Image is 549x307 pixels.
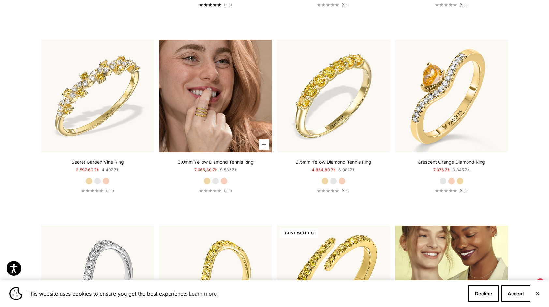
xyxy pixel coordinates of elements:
[296,159,371,165] a: 2.5mm Yellow Diamond Tennis Ring
[106,189,114,193] span: (5.0)
[178,159,254,165] a: 3.0mm Yellow Diamond Tennis Ring
[102,167,119,173] compare-at-price: 4.497 zł
[435,189,468,193] a: 5.0 out of 5.0 stars(5.0)
[342,189,350,193] span: (5.0)
[280,228,318,238] span: BEST SELLER
[312,167,336,173] sale-price: 4.864,80 zł
[317,3,350,7] a: 5.0 out of 5.0 stars(5.0)
[199,3,232,7] a: 5.0 out of 5.0 stars(5.0)
[338,167,355,173] compare-at-price: 6.081 zł
[317,189,350,193] a: 5.0 out of 5.0 stars(5.0)
[224,3,232,7] span: (5.0)
[194,167,217,173] sale-price: 7.665,60 zł
[433,167,450,173] sale-price: 7.076 zł
[199,3,221,7] div: 5.0 out of 5.0 stars
[9,287,22,300] img: Cookie banner
[27,289,463,299] span: This website uses cookies to ensure you get the best experience.
[501,285,530,302] button: Accept
[435,189,457,192] div: 5.0 out of 5.0 stars
[81,189,103,192] div: 5.0 out of 5.0 stars
[317,189,339,192] div: 5.0 out of 5.0 stars
[435,3,468,7] a: 5.0 out of 5.0 stars(5.0)
[317,3,339,7] div: 5.0 out of 5.0 stars
[453,167,470,173] compare-at-price: 8.845 zł
[342,3,350,7] span: (5.0)
[224,189,232,193] span: (5.0)
[395,40,508,153] img: #YellowGold
[71,159,124,165] a: Secret Garden Vine Ring
[41,40,154,153] img: #YellowGold
[460,189,468,193] span: (5.0)
[220,167,237,173] compare-at-price: 9.582 zł
[81,189,114,193] a: 5.0 out of 5.0 stars(5.0)
[418,159,485,165] a: Crescent Orange Diamond Ring
[277,40,390,153] img: #YellowGold
[435,3,457,7] div: 5.0 out of 5.0 stars
[199,189,221,192] div: 5.0 out of 5.0 stars
[535,292,540,296] button: Close
[76,167,99,173] sale-price: 3.597,60 zł
[460,3,468,7] span: (5.0)
[188,289,218,299] a: Learn more
[159,40,272,153] img: #YellowGold #WhiteGold #RoseGold
[199,189,232,193] a: 5.0 out of 5.0 stars(5.0)
[468,285,499,302] button: Decline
